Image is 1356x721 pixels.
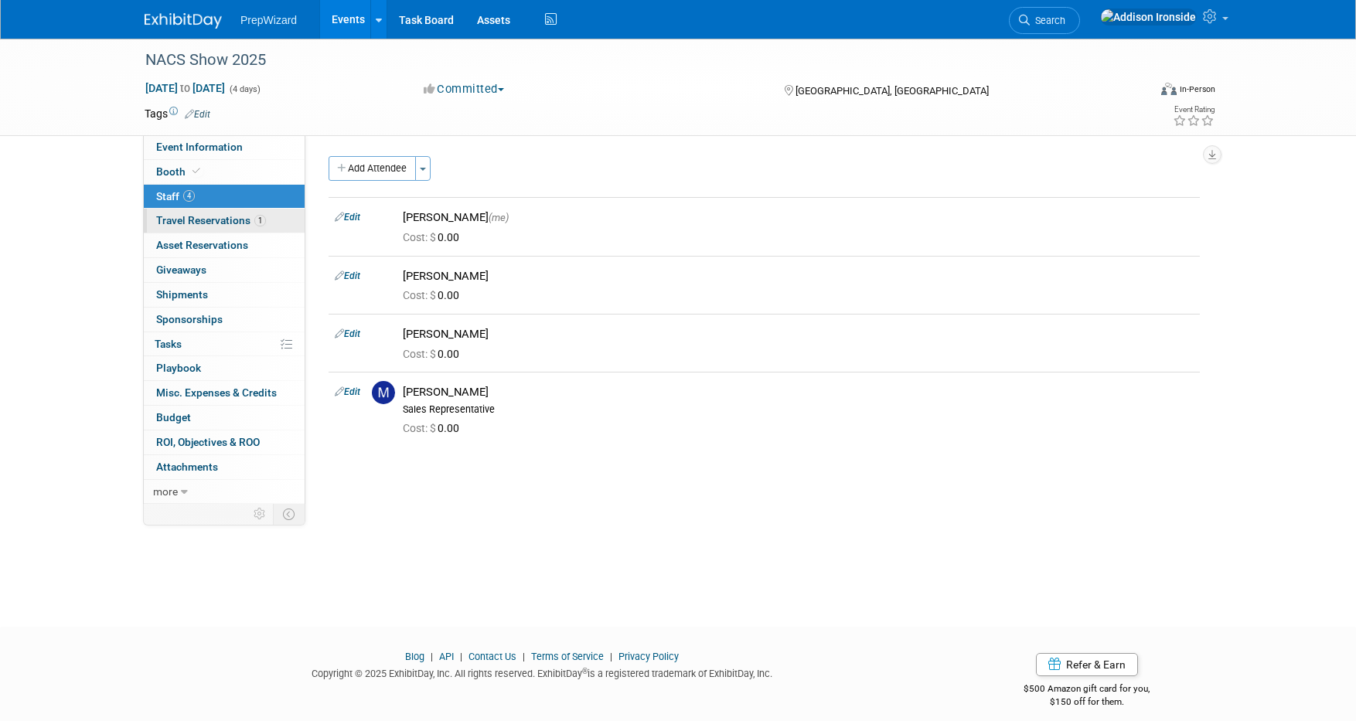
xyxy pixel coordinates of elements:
[335,212,360,223] a: Edit
[156,165,203,178] span: Booth
[156,239,248,251] span: Asset Reservations
[144,455,305,479] a: Attachments
[456,651,466,662] span: |
[335,270,360,281] a: Edit
[145,81,226,95] span: [DATE] [DATE]
[489,212,509,223] span: (me)
[144,209,305,233] a: Travel Reservations1
[153,485,178,498] span: more
[335,386,360,397] a: Edit
[1056,80,1215,104] div: Event Format
[156,411,191,423] span: Budget
[144,160,305,184] a: Booth
[403,348,465,360] span: 0.00
[274,504,305,524] td: Toggle Event Tabs
[403,231,438,243] span: Cost: $
[403,210,1194,225] div: [PERSON_NAME]
[403,231,465,243] span: 0.00
[403,327,1194,342] div: [PERSON_NAME]
[403,422,465,434] span: 0.00
[618,651,679,662] a: Privacy Policy
[145,13,222,29] img: ExhibitDay
[1030,15,1065,26] span: Search
[403,289,465,301] span: 0.00
[1009,7,1080,34] a: Search
[418,81,510,97] button: Committed
[796,85,989,97] span: [GEOGRAPHIC_DATA], [GEOGRAPHIC_DATA]
[155,338,182,350] span: Tasks
[156,436,260,448] span: ROI, Objectives & ROO
[144,185,305,209] a: Staff4
[962,695,1212,709] div: $150 off for them.
[531,651,604,662] a: Terms of Service
[156,386,277,399] span: Misc. Expenses & Credits
[144,406,305,430] a: Budget
[156,313,223,325] span: Sponsorships
[247,504,274,524] td: Personalize Event Tab Strip
[144,430,305,454] a: ROI, Objectives & ROO
[156,141,243,153] span: Event Information
[183,190,195,202] span: 4
[144,381,305,405] a: Misc. Expenses & Credits
[1161,83,1177,95] img: Format-Inperson.png
[156,264,206,276] span: Giveaways
[403,385,1194,400] div: [PERSON_NAME]
[427,651,437,662] span: |
[335,328,360,339] a: Edit
[185,109,210,120] a: Edit
[240,14,297,26] span: PrepWizard
[403,348,438,360] span: Cost: $
[178,82,192,94] span: to
[1179,83,1215,95] div: In-Person
[156,190,195,202] span: Staff
[372,381,395,404] img: M.jpg
[144,308,305,332] a: Sponsorships
[156,362,201,374] span: Playbook
[144,332,305,356] a: Tasks
[140,46,1124,74] div: NACS Show 2025
[962,672,1212,708] div: $500 Amazon gift card for you,
[144,258,305,282] a: Giveaways
[403,289,438,301] span: Cost: $
[439,651,454,662] a: API
[144,283,305,307] a: Shipments
[144,356,305,380] a: Playbook
[144,480,305,504] a: more
[228,84,261,94] span: (4 days)
[519,651,529,662] span: |
[144,233,305,257] a: Asset Reservations
[144,135,305,159] a: Event Information
[145,663,939,681] div: Copyright © 2025 ExhibitDay, Inc. All rights reserved. ExhibitDay is a registered trademark of Ex...
[156,214,266,226] span: Travel Reservations
[468,651,516,662] a: Contact Us
[156,461,218,473] span: Attachments
[145,106,210,121] td: Tags
[329,156,416,181] button: Add Attendee
[1173,106,1215,114] div: Event Rating
[192,167,200,175] i: Booth reservation complete
[1100,9,1197,26] img: Addison Ironside
[403,422,438,434] span: Cost: $
[254,215,266,226] span: 1
[403,269,1194,284] div: [PERSON_NAME]
[405,651,424,662] a: Blog
[606,651,616,662] span: |
[156,288,208,301] span: Shipments
[1036,653,1138,676] a: Refer & Earn
[582,667,588,675] sup: ®
[403,403,1194,416] div: Sales Representative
